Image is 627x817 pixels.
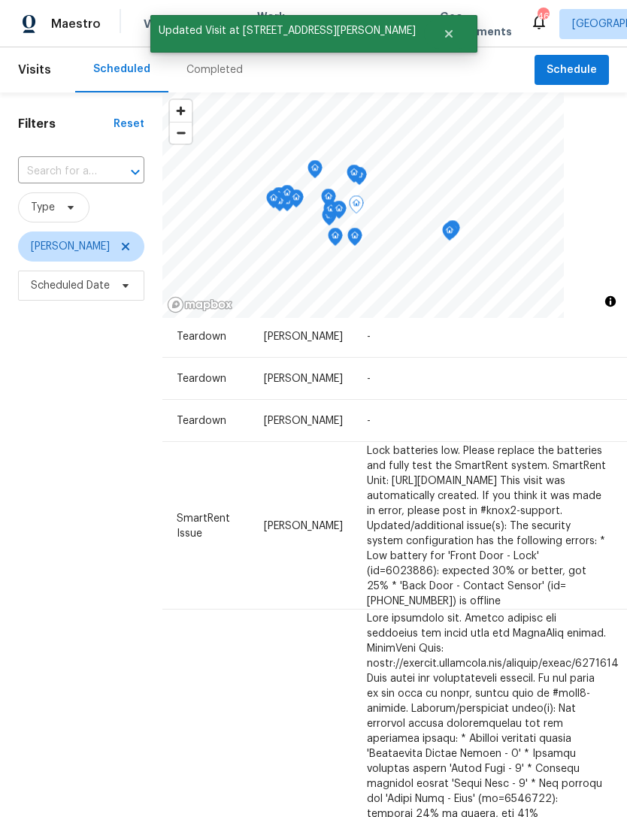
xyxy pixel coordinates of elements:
[424,19,474,49] button: Close
[535,55,609,86] button: Schedule
[31,278,110,293] span: Scheduled Date
[264,374,343,384] span: [PERSON_NAME]
[114,116,144,132] div: Reset
[307,160,323,183] div: Map marker
[332,201,347,224] div: Map marker
[367,331,371,342] span: -
[31,239,110,254] span: [PERSON_NAME]
[442,222,457,246] div: Map marker
[280,185,295,208] div: Map marker
[18,53,51,86] span: Visits
[177,513,230,538] span: SmartRent Issue
[349,195,364,219] div: Map marker
[170,100,192,122] button: Zoom in
[440,9,512,39] span: Geo Assignments
[271,187,286,210] div: Map marker
[367,416,371,426] span: -
[177,416,226,426] span: Teardown
[125,162,146,183] button: Open
[321,189,336,212] div: Map marker
[264,416,343,426] span: [PERSON_NAME]
[264,331,343,342] span: [PERSON_NAME]
[51,17,101,32] span: Maestro
[144,17,174,32] span: Visits
[289,189,304,213] div: Map marker
[170,122,192,144] button: Zoom out
[445,220,460,244] div: Map marker
[347,165,362,188] div: Map marker
[31,200,55,215] span: Type
[538,9,548,24] div: 46
[347,228,362,251] div: Map marker
[162,92,564,318] canvas: Map
[177,331,226,342] span: Teardown
[167,296,233,313] a: Mapbox homepage
[367,374,371,384] span: -
[601,292,619,310] button: Toggle attribution
[18,160,102,183] input: Search for an address...
[93,62,150,77] div: Scheduled
[18,116,114,132] h1: Filters
[186,62,243,77] div: Completed
[266,190,281,213] div: Map marker
[264,520,343,531] span: [PERSON_NAME]
[323,201,338,224] div: Map marker
[367,445,606,606] span: Lock batteries low. Please replace the batteries and fully test the SmartRent system. SmartRent U...
[170,123,192,144] span: Zoom out
[257,9,295,39] span: Work Orders
[150,15,424,47] span: Updated Visit at [STREET_ADDRESS][PERSON_NAME]
[547,61,597,80] span: Schedule
[177,374,226,384] span: Teardown
[328,228,343,251] div: Map marker
[606,293,615,310] span: Toggle attribution
[322,207,337,231] div: Map marker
